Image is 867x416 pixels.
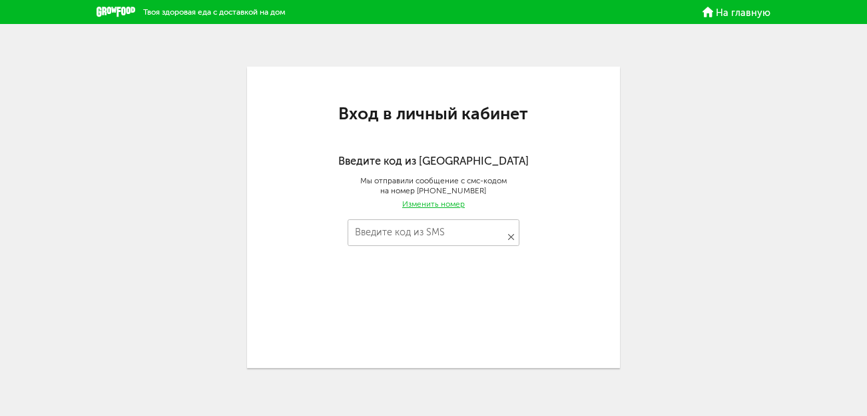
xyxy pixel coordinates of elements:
[247,106,621,122] h1: Вход в личный кабинет
[355,229,445,236] label: Введите код из SMS
[247,155,621,168] h2: Введите код из [GEOGRAPHIC_DATA]
[143,7,286,17] span: Твоя здоровая еда с доставкой на дом
[716,8,770,17] span: На главную
[97,7,286,17] a: Твоя здоровая еда с доставкой на дом
[247,176,621,195] div: Мы отправили сообщение с смс-кодом на номер [PHONE_NUMBER]
[703,7,771,17] a: На главную
[402,199,465,209] div: Изменить номер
